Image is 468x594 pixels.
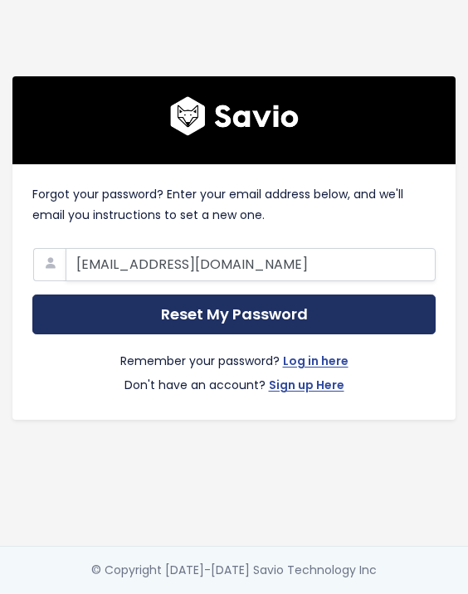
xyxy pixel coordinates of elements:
img: logo600x187.a314fd40982d.png [170,96,299,136]
input: Your Email Address [66,248,436,281]
div: Remember your password? Don't have an account? [32,334,436,399]
a: Log in here [283,351,349,375]
div: © Copyright [DATE]-[DATE] Savio Technology Inc [91,560,377,581]
a: Sign up Here [269,375,344,399]
p: Forgot your password? Enter your email address below, and we'll email you instructions to set a n... [32,184,436,226]
input: Reset My Password [32,295,436,335]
